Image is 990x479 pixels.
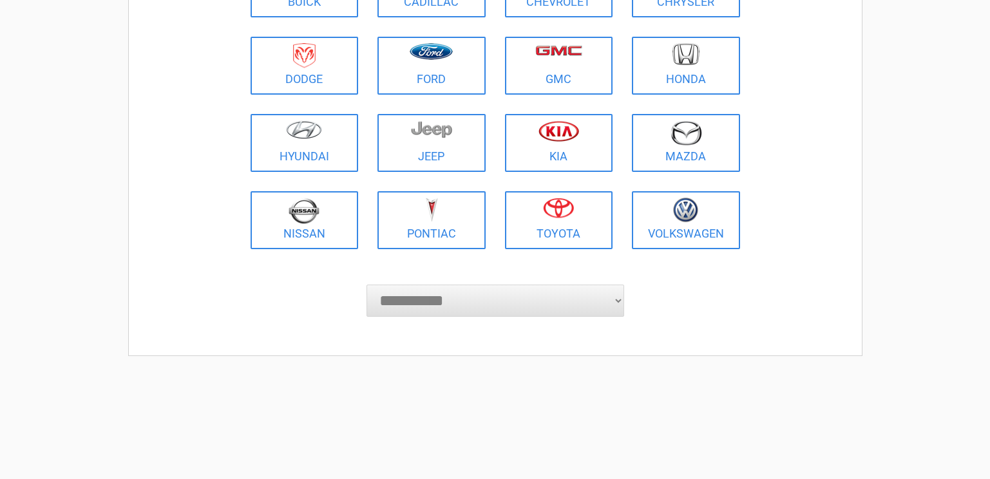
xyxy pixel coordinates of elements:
img: mazda [670,120,702,146]
a: Nissan [251,191,359,249]
a: Mazda [632,114,740,172]
a: Pontiac [377,191,486,249]
a: Jeep [377,114,486,172]
img: volkswagen [673,198,698,223]
a: Toyota [505,191,613,249]
img: pontiac [425,198,438,222]
a: GMC [505,37,613,95]
img: dodge [293,43,316,68]
img: kia [538,120,579,142]
a: Honda [632,37,740,95]
a: Dodge [251,37,359,95]
img: jeep [411,120,452,138]
img: gmc [535,45,582,56]
img: toyota [543,198,574,218]
img: honda [672,43,700,66]
img: nissan [289,198,319,224]
img: ford [410,43,453,60]
img: hyundai [286,120,322,139]
a: Ford [377,37,486,95]
a: Volkswagen [632,191,740,249]
a: Hyundai [251,114,359,172]
a: Kia [505,114,613,172]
